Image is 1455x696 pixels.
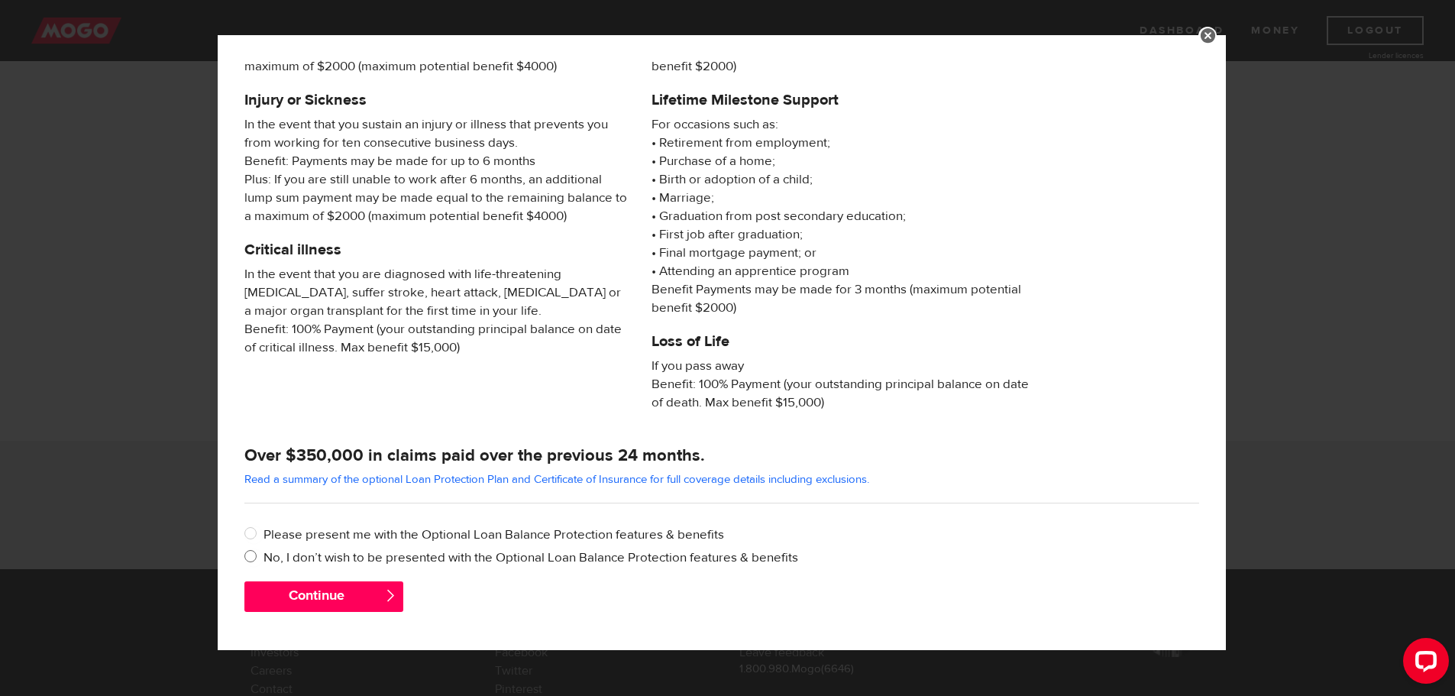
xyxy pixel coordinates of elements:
label: No, I don’t wish to be presented with the Optional Loan Balance Protection features & benefits [264,549,1199,567]
h5: Loss of Life [652,332,1036,351]
a: Read a summary of the optional Loan Protection Plan and Certificate of Insurance for full coverag... [244,472,869,487]
span: In the event that you sustain an injury or illness that prevents you from working for ten consecu... [244,115,629,225]
label: Please present me with the Optional Loan Balance Protection features & benefits [264,526,1199,544]
h5: Lifetime Milestone Support [652,91,1036,109]
h5: Injury or Sickness [244,91,629,109]
input: Please present me with the Optional Loan Balance Protection features & benefits [244,526,264,545]
p: • Retirement from employment; • Purchase of a home; • Birth or adoption of a child; • Marriage; •... [652,115,1036,317]
h5: Critical illness [244,241,629,259]
span: For occasions such as: [652,115,1036,134]
h4: Over $350,000 in claims paid over the previous 24 months. [244,445,1199,466]
span: In the event that you are diagnosed with life-threatening [MEDICAL_DATA], suffer stroke, heart at... [244,265,629,357]
input: No, I don’t wish to be presented with the Optional Loan Balance Protection features & benefits [244,549,264,568]
button: Continue [244,581,403,612]
span:  [384,589,397,602]
iframe: LiveChat chat widget [1391,632,1455,696]
span: If you pass away Benefit: 100% Payment (your outstanding principal balance on date of death. Max ... [652,357,1036,412]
